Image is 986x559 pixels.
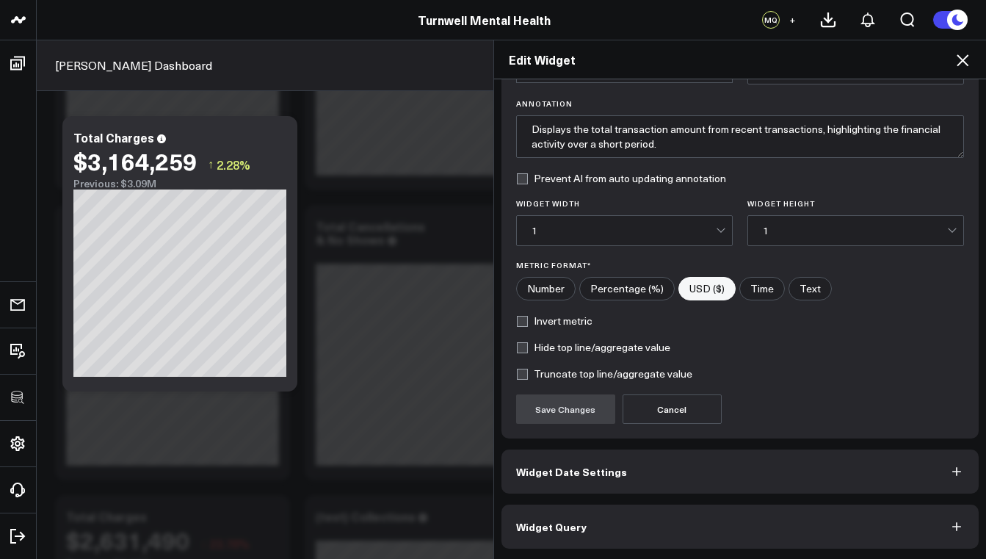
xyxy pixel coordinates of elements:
button: Cancel [623,394,722,424]
button: + [783,11,801,29]
div: MQ [762,11,780,29]
label: Hide top line/aggregate value [516,342,670,353]
label: Prevent AI from auto updating annotation [516,173,726,184]
label: Widget Width [516,199,733,208]
div: 1 [532,225,716,237]
button: Widget Date Settings [501,450,979,494]
label: Number [516,277,576,300]
span: Widget Date Settings [516,466,627,477]
label: Percentage (%) [579,277,675,300]
label: Text [789,277,832,300]
a: Turnwell Mental Health [418,12,551,28]
label: Invert metric [516,315,592,327]
label: Metric Format* [516,261,965,270]
button: Save Changes [516,394,615,424]
label: USD ($) [678,277,736,300]
label: Truncate top line/aggregate value [516,368,692,380]
h2: Edit Widget [509,51,972,68]
textarea: Displays the total transaction amount from recent transactions, highlighting the financial activi... [516,115,965,158]
label: Annotation [516,99,965,108]
span: Widget Query [516,521,587,533]
button: Widget Query [501,505,979,549]
span: + [789,15,796,25]
label: Time [739,277,785,300]
div: 1 [763,225,947,237]
label: Widget Height [747,199,964,208]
